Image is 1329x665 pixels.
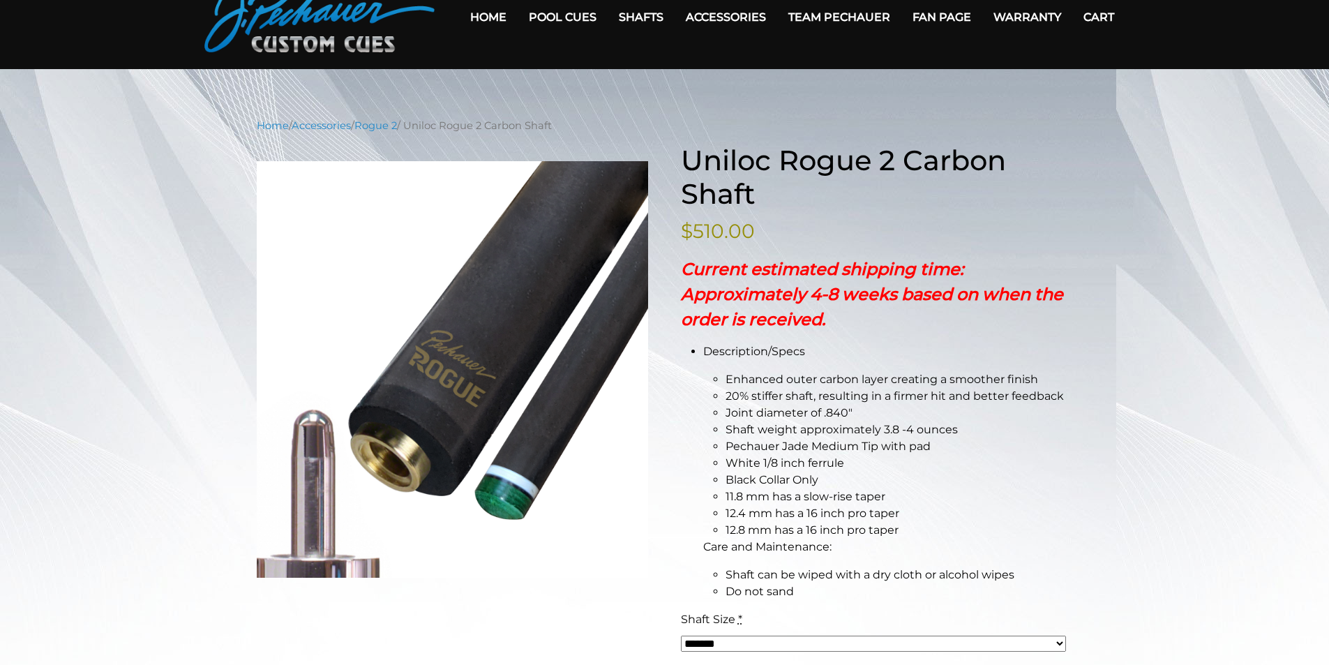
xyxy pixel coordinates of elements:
span: White 1/8 inch ferrule [726,456,844,470]
a: Home [257,119,289,132]
span: Shaft weight approximately 3.8 -4 ounces [726,423,958,436]
span: Black Collar Only [726,473,818,486]
abbr: required [738,613,742,626]
span: Joint diameter of .840″ [726,406,853,419]
img: new-uniloc-with-tip-jade.png [257,161,649,578]
span: $ [681,219,693,243]
span: Pechauer Jade Medium Tip with pad [726,440,931,453]
a: Accessories [292,119,351,132]
span: Shaft Size [681,613,735,626]
nav: Breadcrumb [257,118,1073,133]
span: Description/Specs [703,345,805,358]
span: 12.8 mm has a 16 inch pro taper [726,523,899,537]
h1: Uniloc Rogue 2 Carbon Shaft [681,144,1073,211]
span: Enhanced outer carbon layer creating a smoother finish [726,373,1038,386]
span: Shaft can be wiped with a dry cloth or alcohol wipes [726,568,1014,581]
span: 20% stiffer shaft, resulting in a firmer hit and better feedback [726,389,1064,403]
span: Do not sand [726,585,794,598]
span: 11.8 mm has a slow-rise taper [726,490,885,503]
strong: Current estimated shipping time: Approximately 4-8 weeks based on when the order is received. [681,259,1063,329]
a: Rogue 2 [354,119,397,132]
span: Care and Maintenance: [703,540,832,553]
span: 12.4 mm has a 16 inch pro taper [726,507,899,520]
bdi: 510.00 [681,219,755,243]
